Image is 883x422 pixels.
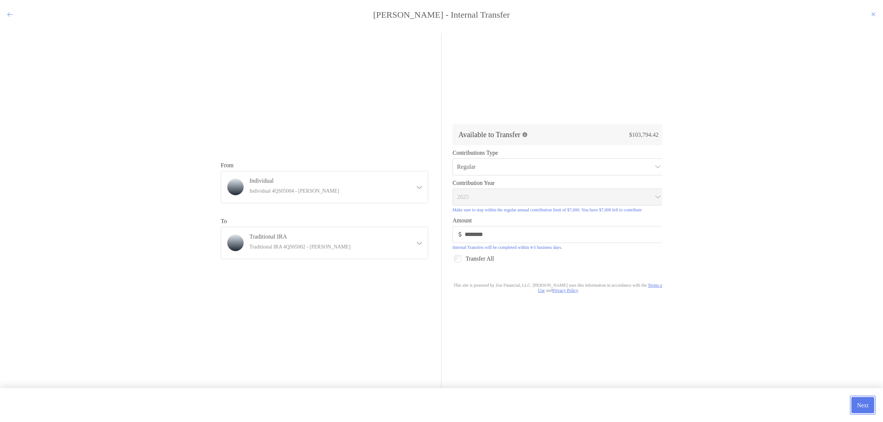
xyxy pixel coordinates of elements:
p: $103,794.42 [534,130,659,139]
div: Make sure to stay within the regular annual contribution limit of $7,000. You have $7,000 left to... [453,207,664,213]
div: Internal Transfers will be completed within 4-5 business days. [453,245,664,250]
img: Individual [227,179,244,195]
span: 2025 [457,189,660,205]
div: Transfer All [453,254,664,264]
span: Contribution Year [453,180,664,186]
h4: Traditional IRA [249,233,408,240]
span: Regular [457,159,660,175]
label: To [221,218,227,225]
span: Contributions Type [453,150,664,156]
a: Privacy Policy [552,288,578,293]
p: Individual 4QS05004 - [PERSON_NAME] [249,186,408,196]
p: Traditional IRA 4QS05002 - [PERSON_NAME] [249,242,408,251]
h3: Available to Transfer [458,130,521,139]
h4: Individual [249,177,408,184]
button: Next [851,397,874,413]
img: input icon [458,232,462,237]
a: Terms of Use [538,283,663,293]
img: Traditional IRA [227,235,244,251]
label: From [221,162,234,169]
input: Amountinput icon [465,231,664,237]
p: This site is powered by Zoe Financial, LLC. [PERSON_NAME] uses this information in accordance wit... [453,283,664,293]
span: Amount [453,217,664,224]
